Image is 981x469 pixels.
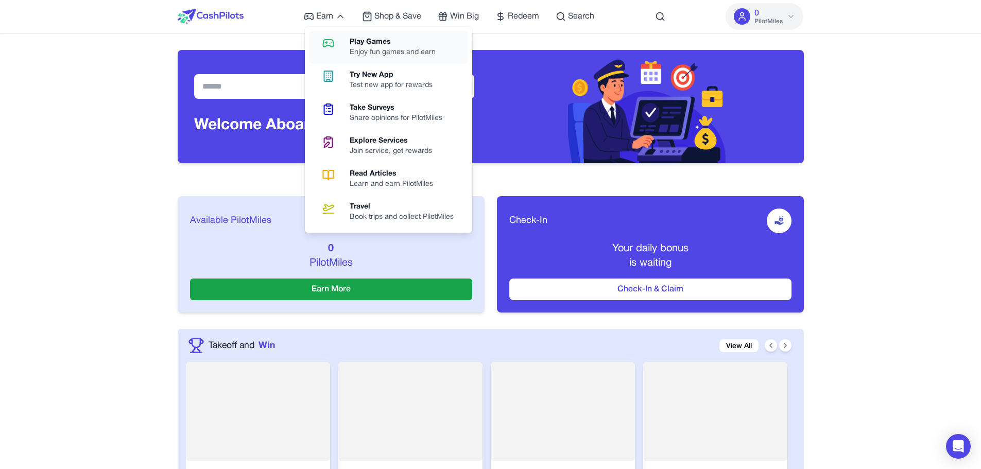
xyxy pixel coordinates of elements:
[209,339,275,352] a: Takeoff andWin
[190,256,472,270] p: PilotMiles
[350,70,441,80] div: Try New App
[509,214,547,228] span: Check-In
[350,103,451,113] div: Take Surveys
[309,31,468,64] a: Play GamesEnjoy fun games and earn
[350,202,462,212] div: Travel
[350,179,441,189] div: Learn and earn PilotMiles
[495,10,539,23] a: Redeem
[350,80,441,91] div: Test new app for rewards
[438,10,479,23] a: Win Big
[726,3,803,30] button: 0PilotMiles
[316,10,333,23] span: Earn
[190,279,472,300] button: Earn More
[719,339,759,352] a: View All
[350,37,444,47] div: Play Games
[754,18,783,26] span: PilotMiles
[190,214,271,228] span: Available PilotMiles
[309,163,468,196] a: Read ArticlesLearn and earn PilotMiles
[309,196,468,229] a: TravelBook trips and collect PilotMiles
[374,10,421,23] span: Shop & Save
[508,10,539,23] span: Redeem
[509,241,791,256] p: Your daily bonus
[568,10,594,23] span: Search
[350,169,441,179] div: Read Articles
[629,258,672,268] span: is waiting
[178,9,244,24] img: CashPilots Logo
[774,216,784,226] img: receive-dollar
[450,10,479,23] span: Win Big
[350,47,444,58] div: Enjoy fun games and earn
[568,50,727,163] img: Header decoration
[209,339,254,352] span: Takeoff and
[754,7,759,20] span: 0
[350,146,440,157] div: Join service, get rewards
[309,64,468,97] a: Try New AppTest new app for rewards
[556,10,594,23] a: Search
[350,113,451,124] div: Share opinions for PilotMiles
[350,136,440,146] div: Explore Services
[304,10,346,23] a: Earn
[946,434,971,459] div: Open Intercom Messenger
[362,10,421,23] a: Shop & Save
[190,241,472,256] p: 0
[309,97,468,130] a: Take SurveysShare opinions for PilotMiles
[194,116,420,135] h3: Welcome Aboard, Captain sdfd!
[350,212,462,222] div: Book trips and collect PilotMiles
[509,279,791,300] button: Check-In & Claim
[309,130,468,163] a: Explore ServicesJoin service, get rewards
[259,339,275,352] span: Win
